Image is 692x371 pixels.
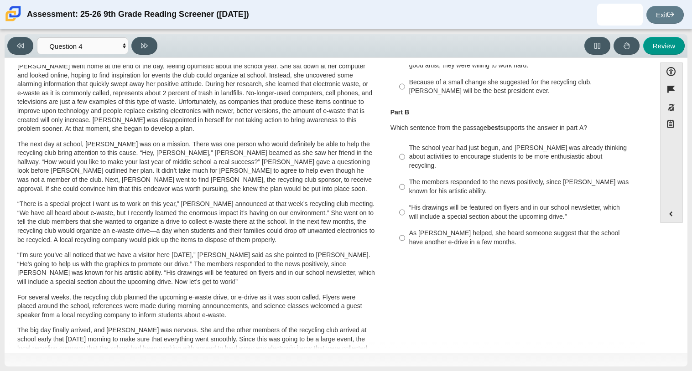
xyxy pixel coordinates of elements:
p: “There is a special project I want us to work on this year,” [PERSON_NAME] announced at that week... [17,200,375,244]
button: Expand menu. Displays the button labels. [661,205,682,222]
div: Assessment items [9,62,651,349]
button: Raise Your Hand [614,37,640,55]
div: As [PERSON_NAME] helped, she heard someone suggest that the school have another e-drive in a few ... [409,229,640,247]
div: Assessment: 25-26 9th Grade Reading Screener ([DATE]) [27,4,249,26]
div: Because of a small change she suggested for the recycling club, [PERSON_NAME] will be the best pr... [409,78,640,96]
img: andres.gonzalezmac.3mu1tb [613,7,627,22]
button: Review [643,37,685,55]
div: “His drawings will be featured on flyers and in our school newsletter, which will include a speci... [409,203,640,221]
a: Carmen School of Science & Technology [4,17,23,25]
button: Notepad [660,116,683,135]
button: Flag item [660,80,683,98]
p: Which sentence from the passage supports the answer in part A? [390,124,644,133]
p: [PERSON_NAME] went home at the end of the day, feeling optimistic about the school year. She sat ... [17,62,375,134]
a: Exit [646,6,684,24]
p: “I’m sure you’ve all noticed that we have a visitor here [DATE],” [PERSON_NAME] said as she point... [17,251,375,286]
b: Part B [390,108,409,116]
p: The next day at school, [PERSON_NAME] was on a mission. There was one person who would definitely... [17,140,375,194]
button: Toggle response masking [660,98,683,116]
b: best [487,124,500,132]
img: Carmen School of Science & Technology [4,4,23,23]
div: The school year had just begun, and [PERSON_NAME] was already thinking about activities to encour... [409,144,640,170]
button: Open Accessibility Menu [660,62,683,80]
p: For several weeks, the recycling club planned the upcoming e-waste drive, or e-drive as it was so... [17,293,375,320]
div: The members responded to the news positively, since [PERSON_NAME] was known for his artistic abil... [409,178,640,196]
